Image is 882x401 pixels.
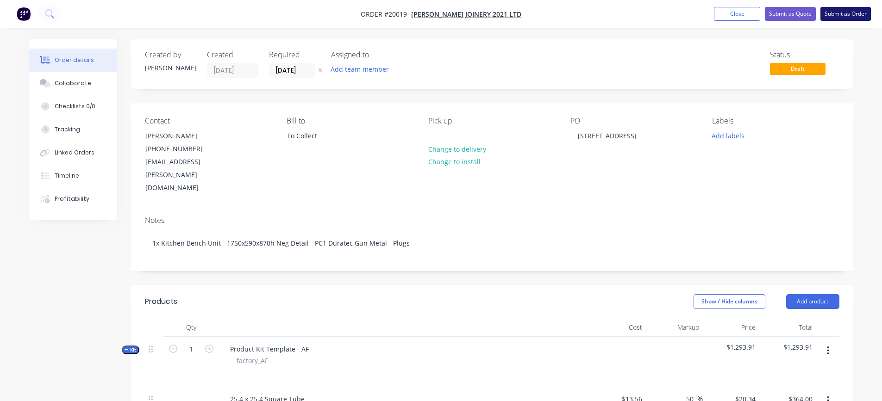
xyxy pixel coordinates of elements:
[765,7,816,21] button: Submit as Quote
[145,296,177,307] div: Products
[145,216,839,225] div: Notes
[55,79,91,87] div: Collaborate
[423,142,491,155] button: Change to delivery
[29,187,117,210] button: Profitability
[694,294,765,309] button: Show / Hide columns
[55,172,79,180] div: Timeline
[770,63,826,74] span: Draft
[55,102,95,111] div: Checklists 0/0
[325,63,394,75] button: Add team member
[223,342,316,356] div: Product Kit Template - AF
[125,346,137,353] span: Kit
[237,356,268,365] span: factory_AF
[287,130,364,142] div: To Collect
[759,318,816,337] div: Total
[163,318,219,337] div: Qty
[145,142,222,155] div: [PHONE_NUMBER]
[707,342,756,352] span: $1,293.91
[138,129,230,195] div: [PERSON_NAME][PHONE_NUMBER][EMAIL_ADDRESS][PERSON_NAME][DOMAIN_NAME]
[207,50,258,59] div: Created
[361,10,411,19] span: Order #20019 -
[763,342,813,352] span: $1,293.91
[570,117,697,125] div: PO
[589,318,646,337] div: Cost
[145,130,222,142] div: [PERSON_NAME]
[29,72,117,95] button: Collaborate
[122,345,139,354] button: Kit
[269,50,320,59] div: Required
[411,10,521,19] a: [PERSON_NAME] Joinery 2021 Ltd
[714,7,760,21] button: Close
[423,155,485,168] button: Change to install
[331,50,424,59] div: Assigned to
[331,63,394,75] button: Add team member
[707,129,750,142] button: Add labels
[145,50,196,59] div: Created by
[17,7,31,21] img: Factory
[770,50,839,59] div: Status
[820,7,871,21] button: Submit as Order
[145,229,839,257] div: 1x Kitchen Bench Unit - 1750x590x870h Neg Detail - PC1 Duratec Gun Metal - Plugs
[145,155,222,194] div: [EMAIL_ADDRESS][PERSON_NAME][DOMAIN_NAME]
[29,95,117,118] button: Checklists 0/0
[29,141,117,164] button: Linked Orders
[145,63,196,73] div: [PERSON_NAME]
[570,129,644,142] div: [STREET_ADDRESS]
[55,125,80,134] div: Tracking
[55,148,94,157] div: Linked Orders
[428,117,555,125] div: Pick up
[55,56,94,64] div: Order details
[287,117,413,125] div: Bill to
[703,318,760,337] div: Price
[786,294,839,309] button: Add product
[712,117,839,125] div: Labels
[55,195,89,203] div: Profitability
[29,49,117,72] button: Order details
[646,318,703,337] div: Markup
[145,117,272,125] div: Contact
[29,164,117,187] button: Timeline
[29,118,117,141] button: Tracking
[279,129,372,159] div: To Collect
